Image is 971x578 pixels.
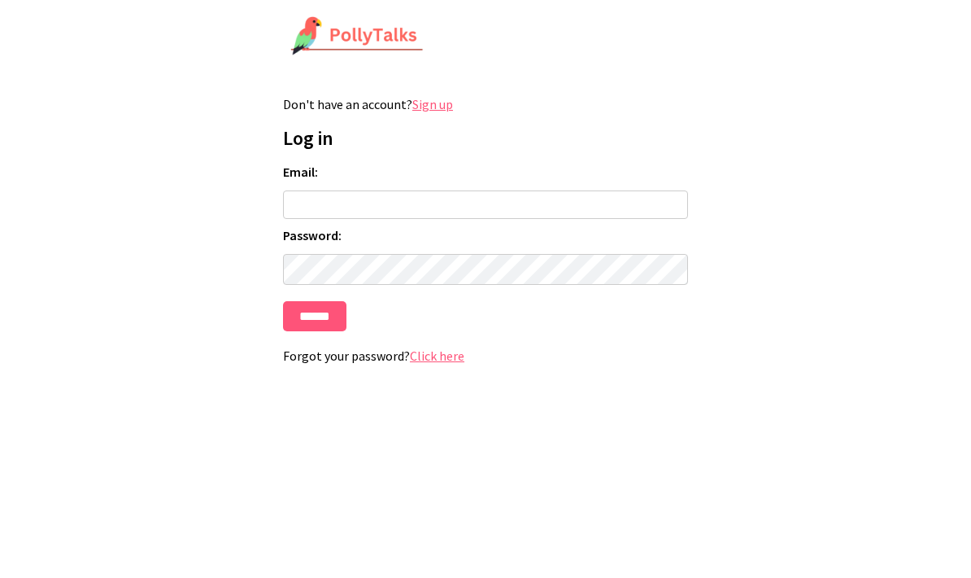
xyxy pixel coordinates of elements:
a: Sign up [412,96,453,112]
p: Forgot your password? [283,348,688,364]
label: Password: [283,227,688,243]
p: Don't have an account? [283,96,688,112]
img: PollyTalks Logo [290,16,424,57]
h1: Log in [283,125,688,151]
label: Email: [283,164,688,180]
a: Click here [410,348,464,364]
